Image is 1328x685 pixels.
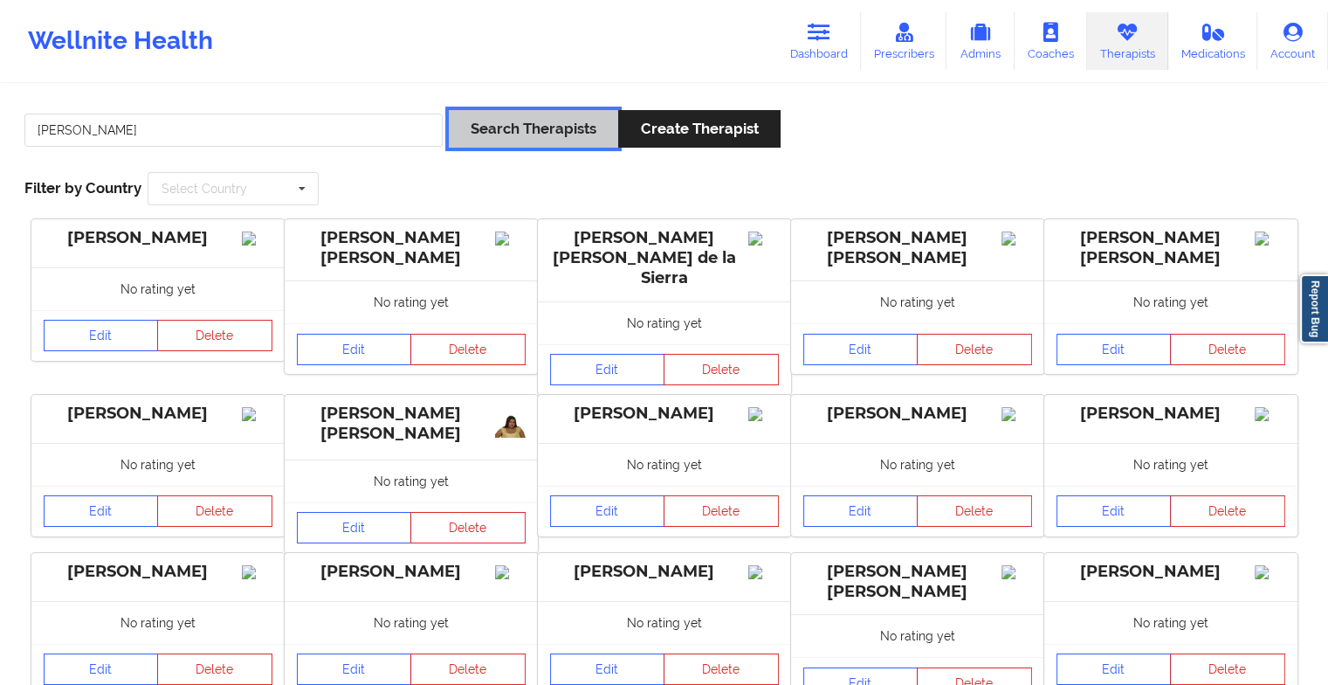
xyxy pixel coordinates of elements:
a: Edit [44,654,159,685]
div: No rating yet [538,601,791,644]
img: Image%2Fplaceholer-image.png [242,232,272,246]
div: [PERSON_NAME] [PERSON_NAME] [803,228,1032,268]
button: Delete [917,334,1032,365]
a: Prescribers [861,12,947,70]
div: [PERSON_NAME] [1056,404,1285,424]
button: Search Therapists [449,110,618,148]
a: Edit [44,320,159,351]
div: Select Country [162,183,247,195]
div: No rating yet [285,280,538,323]
div: No rating yet [285,460,538,502]
span: Filter by Country [24,179,141,197]
div: No rating yet [1044,280,1297,323]
a: Edit [803,495,919,527]
div: No rating yet [538,443,791,486]
button: Delete [1170,654,1285,685]
div: No rating yet [31,267,285,310]
div: [PERSON_NAME] [550,562,779,582]
div: No rating yet [31,601,285,644]
div: [PERSON_NAME] [803,404,1032,424]
div: [PERSON_NAME] [PERSON_NAME] de la Sierra [550,228,779,288]
a: Therapists [1087,12,1168,70]
div: No rating yet [791,280,1044,323]
a: Edit [44,495,159,527]
img: Image%2Fplaceholer-image.png [1001,565,1032,579]
button: Delete [664,654,779,685]
div: [PERSON_NAME] [PERSON_NAME] [803,562,1032,602]
a: Edit [297,654,412,685]
div: [PERSON_NAME] [297,562,526,582]
a: Edit [1056,495,1172,527]
div: No rating yet [1044,443,1297,486]
div: No rating yet [1044,601,1297,644]
a: Edit [297,334,412,365]
a: Medications [1168,12,1258,70]
a: Edit [803,334,919,365]
div: [PERSON_NAME] [PERSON_NAME] [297,404,526,444]
a: Report Bug [1300,274,1328,343]
div: No rating yet [31,443,285,486]
div: [PERSON_NAME] [44,228,272,248]
a: Coaches [1015,12,1087,70]
a: Edit [550,495,665,527]
img: Image%2Fplaceholer-image.png [495,232,526,246]
div: [PERSON_NAME] [44,562,272,582]
img: Image%2Fplaceholer-image.png [1255,565,1285,579]
img: Image%2Fplaceholer-image.png [242,565,272,579]
a: Edit [1056,654,1172,685]
img: Image%2Fplaceholer-image.png [748,232,779,246]
div: [PERSON_NAME] [44,404,272,424]
button: Delete [410,334,526,365]
button: Delete [157,495,272,527]
div: [PERSON_NAME] [550,404,779,424]
button: Delete [1170,334,1285,365]
img: Image%2Fplaceholer-image.png [495,565,526,579]
button: Create Therapist [618,110,780,148]
img: Image%2Fplaceholer-image.png [1001,407,1032,421]
img: Image%2Fplaceholer-image.png [1255,232,1285,246]
button: Delete [410,512,526,543]
div: No rating yet [538,301,791,344]
div: [PERSON_NAME] [1056,562,1285,582]
a: Edit [1056,334,1172,365]
div: [PERSON_NAME] [PERSON_NAME] [1056,228,1285,268]
a: Dashboard [777,12,861,70]
button: Delete [664,354,779,385]
img: Image%2Fplaceholer-image.png [242,407,272,421]
a: Edit [297,512,412,543]
div: No rating yet [791,443,1044,486]
img: Image%2Fplaceholer-image.png [1255,407,1285,421]
button: Delete [157,320,272,351]
img: Image%2Fplaceholer-image.png [748,565,779,579]
button: Delete [410,654,526,685]
img: Image%2Fplaceholer-image.png [1001,232,1032,246]
button: Delete [664,495,779,527]
a: Edit [550,654,665,685]
a: Admins [946,12,1015,70]
div: No rating yet [791,614,1044,657]
img: Image%2Fplaceholer-image.png [748,407,779,421]
button: Delete [917,495,1032,527]
div: No rating yet [285,601,538,644]
a: Edit [550,354,665,385]
button: Delete [157,654,272,685]
input: Search Keywords [24,114,443,147]
button: Delete [1170,495,1285,527]
img: aa288af7-e30c-4daf-9946-3533eaeba9b1_c5a87898-6537-4104-a9b1-5e07838ff0e6IMG_20241224_202336-remo... [495,407,526,438]
div: [PERSON_NAME] [PERSON_NAME] [297,228,526,268]
a: Account [1257,12,1328,70]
